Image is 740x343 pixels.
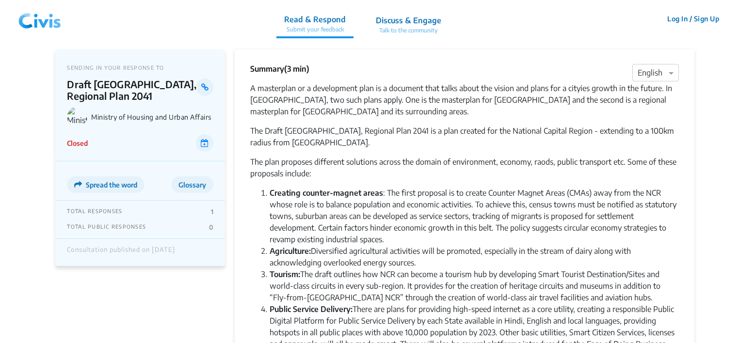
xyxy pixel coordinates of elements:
[284,25,346,34] p: Submit your feedback
[15,4,65,33] img: navlogo.png
[270,187,678,245] li: : The first proposal is to create Counter Magnet Areas (CMAs) away from the NCR whose role is to ...
[209,223,213,231] p: 0
[270,269,300,279] b: Tourism:
[211,208,213,216] p: 1
[67,223,146,231] p: TOTAL PUBLIC RESPONSES
[178,181,206,189] span: Glossary
[250,82,678,117] p: A masterplan or a development plan is a document that talks about the vision and plans for a city...
[67,78,196,102] p: Draft [GEOGRAPHIC_DATA], Regional Plan 2041
[270,268,678,303] li: The draft outlines how NCR can become a tourism hub by developing Smart Tourist Destination/Sites...
[376,26,441,35] p: Talk to the community
[67,64,213,71] p: SENDING IN YOUR RESPONSE TO
[270,245,678,268] li: Diversified agricultural activities will be promoted, especially in the stream of dairy along wit...
[284,64,309,74] span: (3 min)
[250,63,309,75] p: Summary
[270,246,311,256] b: Agriculture:
[376,15,441,26] p: Discuss & Engage
[67,176,145,193] button: Spread the word
[171,176,213,193] button: Glossary
[67,138,88,148] p: Closed
[270,304,353,314] b: Public Service Delivery:
[661,11,725,26] button: Log In / Sign Up
[250,156,678,179] p: The plan proposes different solutions across the domain of environment, economy, raods, public tr...
[270,188,383,198] b: Creating counter-magnet areas
[86,181,137,189] span: Spread the word
[67,208,122,216] p: TOTAL RESPONSES
[91,113,213,121] p: Ministry of Housing and Urban Affairs
[250,125,678,148] p: The Draft [GEOGRAPHIC_DATA], Regional Plan 2041 is a plan created for the National Capital Region...
[284,14,346,25] p: Read & Respond
[67,107,87,127] img: Ministry of Housing and Urban Affairs logo
[67,246,175,259] div: Consultation published on [DATE]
